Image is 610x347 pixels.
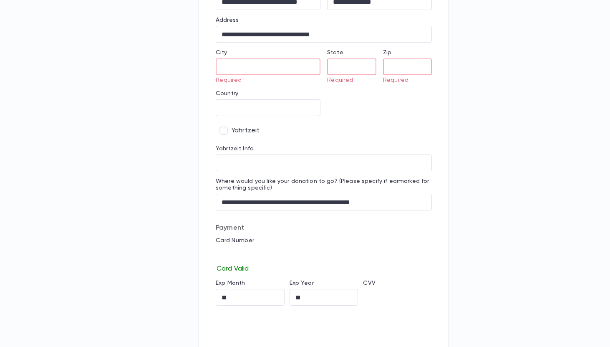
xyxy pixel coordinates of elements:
label: Zip [383,49,391,56]
label: Country [216,90,238,97]
span: Yahrtzeit [232,127,260,135]
label: Exp Month [216,280,245,286]
label: Exp Year [290,280,314,286]
p: Payment [216,224,432,232]
label: State [327,49,343,56]
iframe: To enrich screen reader interactions, please activate Accessibility in Grammarly extension settings [363,289,432,306]
label: City [216,49,227,56]
p: Required [383,77,426,84]
label: Yahrtzeit Info [216,145,254,152]
label: Where would you like your donation to go? (Please specify if earmarked for something specific) [216,178,432,191]
p: CVV [363,280,432,286]
p: Card Number [216,237,432,244]
p: Card Valid [216,263,432,273]
label: Address [216,17,239,23]
iframe: To enrich screen reader interactions, please activate Accessibility in Grammarly extension settings [216,246,432,263]
p: Required [327,77,371,84]
p: Required [216,77,315,84]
